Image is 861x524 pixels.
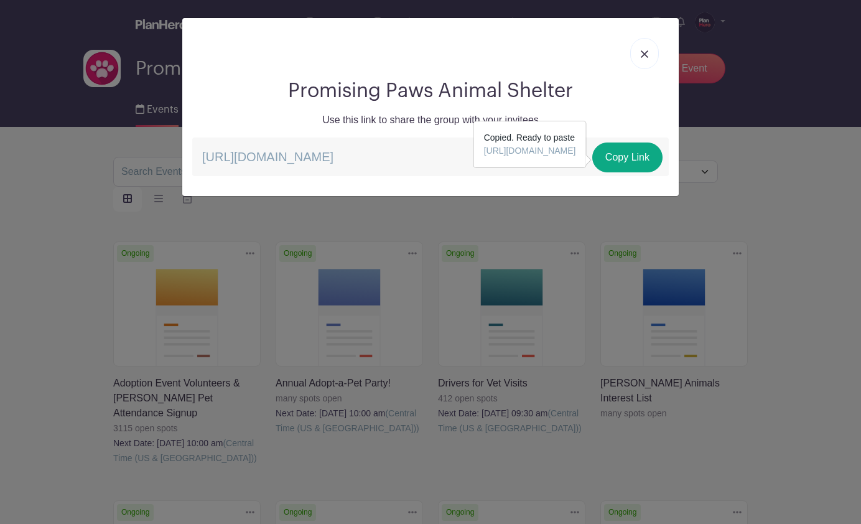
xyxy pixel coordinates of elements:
a: Copy Link [592,143,663,172]
img: close_button-5f87c8562297e5c2d7936805f587ecaba9071eb48480494691a3f1689db116b3.svg [641,50,648,58]
h2: Promising Paws Animal Shelter [192,79,669,103]
span: [URL][DOMAIN_NAME] [484,146,576,156]
div: Copied. Ready to paste [474,121,586,167]
p: Use this link to share the group with your invitees [192,113,669,128]
p: [URL][DOMAIN_NAME] [192,138,669,176]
